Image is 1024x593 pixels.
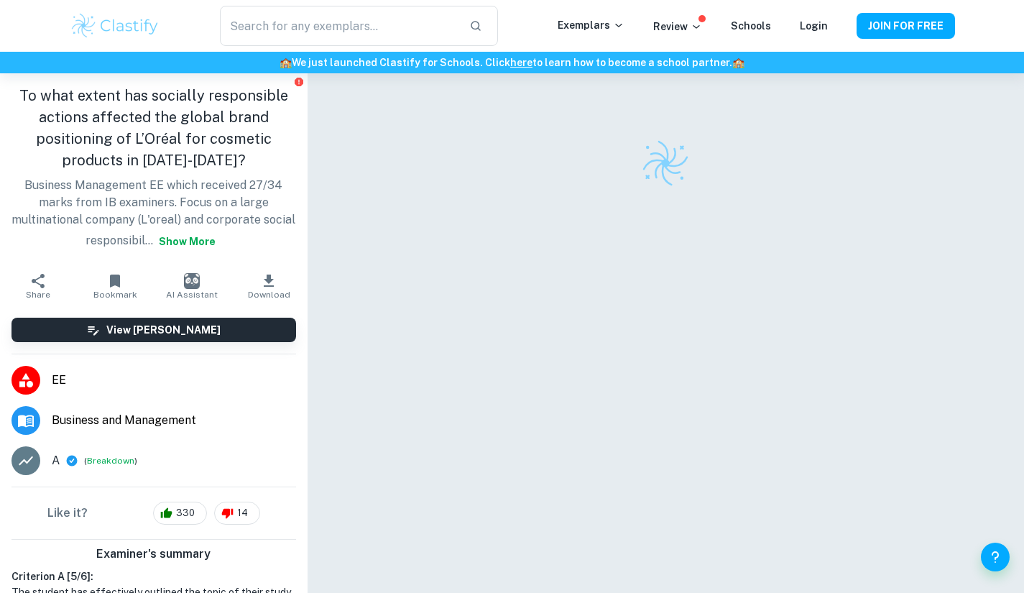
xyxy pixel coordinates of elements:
[166,290,218,300] span: AI Assistant
[800,20,828,32] a: Login
[732,57,744,68] span: 🏫
[168,506,203,520] span: 330
[640,138,691,188] img: Clastify logo
[52,452,60,469] p: A
[11,85,296,171] h1: To what extent has socially responsible actions affected the global brand positioning of L’Oréal ...
[6,546,302,563] h6: Examiner's summary
[214,502,260,525] div: 14
[220,6,457,46] input: Search for any exemplars...
[11,318,296,342] button: View [PERSON_NAME]
[11,569,296,584] h6: Criterion A [ 5 / 6 ]:
[231,266,308,306] button: Download
[981,543,1010,571] button: Help and Feedback
[154,266,231,306] button: AI Assistant
[248,290,290,300] span: Download
[857,13,955,39] button: JOIN FOR FREE
[153,229,221,254] button: Show more
[3,55,1021,70] h6: We just launched Clastify for Schools. Click to learn how to become a school partner.
[294,76,305,87] button: Report issue
[184,273,200,289] img: AI Assistant
[280,57,292,68] span: 🏫
[26,290,50,300] span: Share
[731,20,771,32] a: Schools
[106,322,221,338] h6: View [PERSON_NAME]
[11,177,296,254] p: Business Management EE which received 27/34 marks from IB examiners. Focus on a large multination...
[510,57,532,68] a: here
[653,19,702,35] p: Review
[52,412,296,429] span: Business and Management
[70,12,161,40] img: Clastify logo
[47,505,88,522] h6: Like it?
[229,506,256,520] span: 14
[558,17,624,33] p: Exemplars
[153,502,207,525] div: 330
[52,372,296,389] span: EE
[84,454,137,468] span: ( )
[93,290,137,300] span: Bookmark
[77,266,154,306] button: Bookmark
[87,454,134,467] button: Breakdown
